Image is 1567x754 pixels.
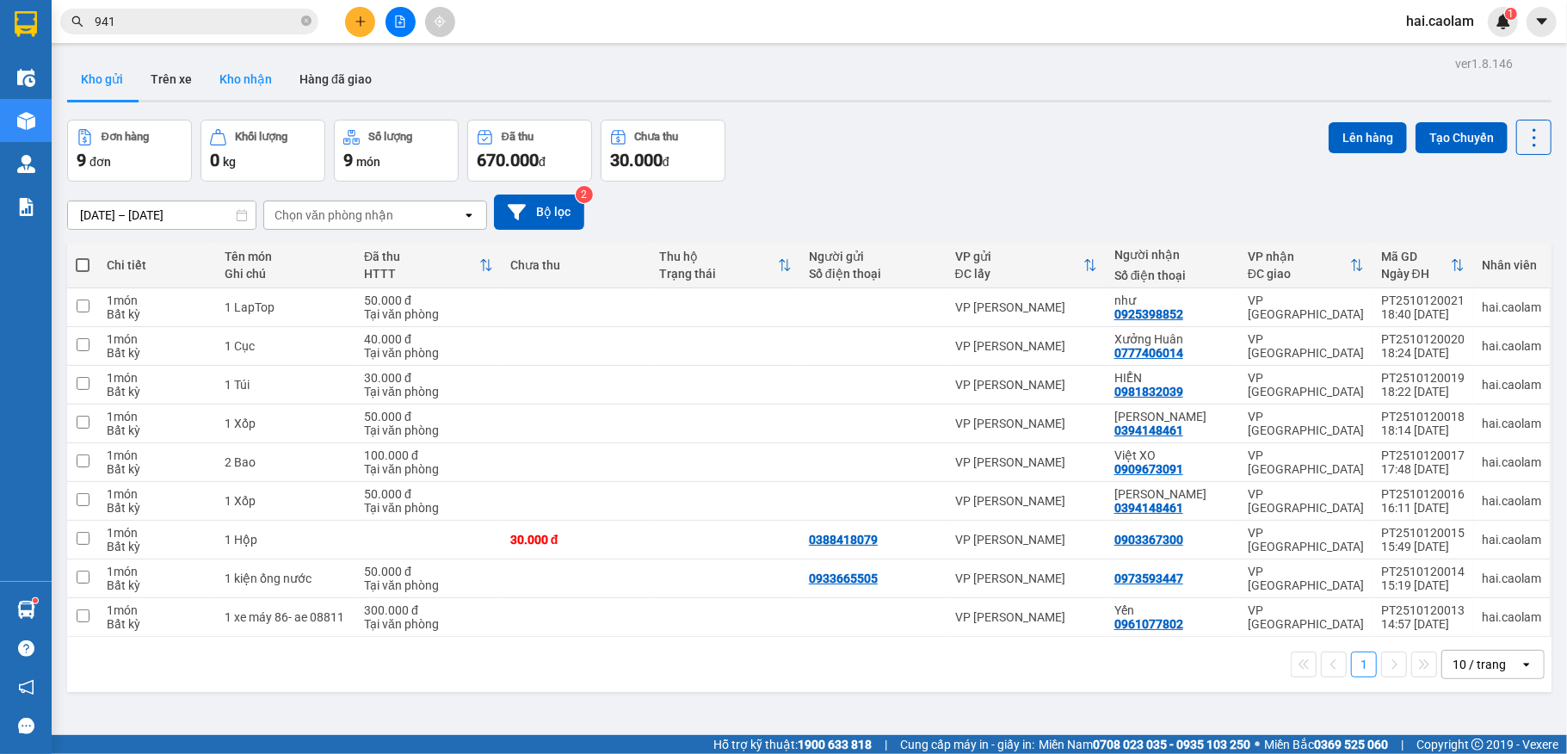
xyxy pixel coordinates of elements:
div: Bất kỳ [107,385,207,399]
div: Thu Lê [1114,487,1231,501]
th: Toggle SortBy [355,243,502,288]
div: VP [PERSON_NAME] [955,339,1097,353]
div: VP [GEOGRAPHIC_DATA] [1248,410,1364,437]
div: Bất kỳ [107,578,207,592]
sup: 2 [576,186,593,203]
div: hai.caolam [1482,417,1541,430]
div: VP [GEOGRAPHIC_DATA] [1248,448,1364,476]
button: Số lượng9món [334,120,459,182]
div: 0925398852 [1114,307,1183,321]
span: | [1401,735,1404,754]
button: Lên hàng [1329,122,1407,153]
div: Chưa thu [635,131,679,143]
div: Đơn hàng [102,131,149,143]
div: 15:19 [DATE] [1381,578,1465,592]
div: PT2510120017 [1381,448,1465,462]
div: HTTT [364,267,479,281]
div: Chi tiết [107,258,207,272]
div: VP [PERSON_NAME] [955,572,1097,585]
div: 50.000 đ [364,294,493,307]
b: BIÊN NHẬN GỬI HÀNG HÓA [111,25,165,165]
input: Select a date range. [68,201,256,229]
span: Miền Bắc [1264,735,1388,754]
div: 1 món [107,565,207,578]
div: VP nhận [1248,250,1350,263]
div: VP [GEOGRAPHIC_DATA] [1248,603,1364,631]
button: aim [425,7,455,37]
strong: 0369 525 060 [1314,738,1388,751]
span: 30.000 [610,150,663,170]
div: VP [GEOGRAPHIC_DATA] [1248,294,1364,321]
div: Bất kỳ [107,617,207,631]
div: 1 món [107,448,207,462]
sup: 1 [1505,8,1517,20]
div: 100.000 đ [364,448,493,462]
div: VP [PERSON_NAME] [955,533,1097,547]
div: 1 Xốp [225,417,347,430]
div: ver 1.8.146 [1455,54,1513,73]
div: 40.000 đ [364,332,493,346]
div: 300.000 đ [364,603,493,617]
span: 9 [343,150,353,170]
span: caret-down [1534,14,1550,29]
div: 0933665505 [809,572,878,585]
div: 14:57 [DATE] [1381,617,1465,631]
div: 1 Cục [225,339,347,353]
th: Toggle SortBy [947,243,1106,288]
img: logo-vxr [15,11,37,37]
img: warehouse-icon [17,112,35,130]
div: 0981832039 [1114,385,1183,399]
span: Hỗ trợ kỹ thuật: [713,735,872,754]
span: 1 [1508,8,1514,20]
div: 1 món [107,487,207,501]
div: Tại văn phòng [364,307,493,321]
button: Đã thu670.000đ [467,120,592,182]
div: 1 món [107,294,207,307]
sup: 1 [33,598,38,603]
div: 50.000 đ [364,565,493,578]
div: PT2510120018 [1381,410,1465,423]
div: Bất kỳ [107,462,207,476]
div: hai.caolam [1482,300,1541,314]
div: ĐC lấy [955,267,1083,281]
span: kg [223,155,236,169]
div: 2 Bao [225,455,347,469]
div: VP [PERSON_NAME] [955,610,1097,624]
button: Bộ lọc [494,195,584,230]
div: Tên món [225,250,347,263]
div: VP [PERSON_NAME] [955,494,1097,508]
div: Số lượng [368,131,412,143]
div: PT2510120021 [1381,294,1465,307]
span: question-circle [18,640,34,657]
div: Khối lượng [235,131,287,143]
div: Số điện thoại [809,267,938,281]
span: close-circle [301,14,312,30]
div: 15:49 [DATE] [1381,540,1465,553]
div: 1 xe máy 86- ae 08811 [225,610,347,624]
img: warehouse-icon [17,155,35,173]
div: PT2510120019 [1381,371,1465,385]
div: 18:24 [DATE] [1381,346,1465,360]
button: Hàng đã giao [286,59,386,100]
span: plus [355,15,367,28]
span: đ [663,155,669,169]
div: hai.caolam [1482,455,1541,469]
div: hai.caolam [1482,610,1541,624]
img: logo.jpg [187,22,228,63]
div: hai.caolam [1482,533,1541,547]
div: Thu Lê [1114,410,1231,423]
b: [PERSON_NAME] [22,111,97,192]
div: 0973593447 [1114,572,1183,585]
div: 0903367300 [1114,533,1183,547]
span: Miền Nam [1039,735,1250,754]
div: Bất kỳ [107,307,207,321]
span: close-circle [301,15,312,26]
button: Kho nhận [206,59,286,100]
div: 1 Hộp [225,533,347,547]
div: 0394148461 [1114,423,1183,437]
div: Ghi chú [225,267,347,281]
div: Bất kỳ [107,346,207,360]
button: 1 [1351,652,1377,677]
th: Toggle SortBy [1239,243,1373,288]
div: VP [GEOGRAPHIC_DATA] [1248,487,1364,515]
